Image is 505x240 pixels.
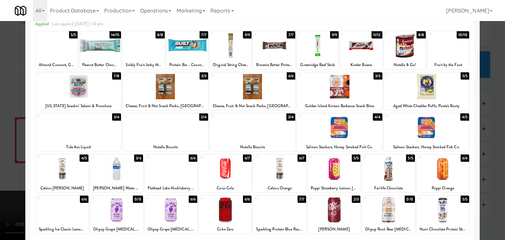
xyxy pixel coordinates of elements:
[189,155,197,162] div: 6/6
[36,72,121,110] div: 117/8[US_STATE] Snackin' Salami & Provolone
[79,61,121,69] div: Peanut Butter Chocolate Chip, G2G
[124,61,163,69] div: Solely Fruit Jerky Mango
[254,61,294,69] div: Brownie Batter Protein Bar, Built Puff
[112,113,121,121] div: 3/4
[362,196,415,233] div: 350/0Olipop Root Beer [MEDICAL_DATA] Soda
[308,155,360,192] div: 265/5Poppi Strawberry Lemon, [MEDICAL_DATA] Soda
[385,113,427,119] div: 20
[417,31,426,38] div: 8/8
[384,61,426,69] div: Nutella & Go!
[124,72,165,78] div: 12
[133,196,143,203] div: 0/0
[428,61,468,69] div: Fruit by the Foot
[36,184,88,192] div: Celsius [PERSON_NAME]
[362,225,415,233] div: Olipop Root Beer [MEDICAL_DATA] Soda
[146,155,171,160] div: 23
[429,31,448,37] div: 10
[297,61,339,69] div: Greenridge Beef Stick
[200,31,208,38] div: 7/7
[124,113,165,119] div: 17
[36,31,78,69] div: 15/5Almond Coconut, G2G
[112,72,121,80] div: 7/8
[417,184,469,192] div: Poppi Orange
[297,113,382,151] div: 194/4Salmon Stackers, Honey Smoked Fish Co.
[330,31,339,38] div: 9/9
[36,225,88,233] div: Sparkling Ice Classic Lemonade
[405,196,415,203] div: 0/0
[309,184,359,192] div: Poppi Strawberry Lemon, [MEDICAL_DATA] Soda
[15,5,26,16] img: Micromart
[200,72,208,80] div: 3/3
[91,196,116,201] div: 30
[363,225,414,233] div: Olipop Root Beer [MEDICAL_DATA] Soda
[297,102,382,110] div: Golden Island Korean Barbecue Snack Bites
[460,113,469,121] div: 4/5
[91,155,116,160] div: 22
[362,184,415,192] div: Fairlife Chocolate
[124,31,144,37] div: 3
[427,61,469,69] div: Fruit by the Foot
[363,155,388,160] div: 27
[385,72,427,78] div: 15
[309,225,359,233] div: [PERSON_NAME]
[298,155,306,162] div: 6/7
[210,143,295,151] div: Nutella Biscuits
[211,72,252,78] div: 13
[90,155,143,192] div: 223/6[PERSON_NAME] Water Bottle
[134,155,143,162] div: 3/6
[418,184,468,192] div: Poppi Orange
[211,113,252,119] div: 18
[37,155,62,160] div: 21
[166,31,208,69] div: 47/7Protein Bar - Coconut, Built Puff
[145,155,197,192] div: 236/6Flathead Lake Huckleberry Soda
[254,184,305,192] div: Celsius Orange
[123,102,208,110] div: Cheese, Fruit & Nut Snack Packs, [GEOGRAPHIC_DATA]
[253,155,306,192] div: 256/7Celsius Orange
[373,72,382,80] div: 3/3
[124,102,207,110] div: Cheese, Fruit & Nut Snack Packs, [GEOGRAPHIC_DATA]
[286,113,295,121] div: 3/4
[352,196,360,203] div: 2/3
[200,196,225,201] div: 32
[109,31,121,38] div: 14/15
[210,113,295,151] div: 183/4Nutella Biscuits
[36,143,121,151] div: Tide 8oz Liquid
[254,196,279,201] div: 33
[298,61,338,69] div: Greenridge Beef Stick
[36,61,78,69] div: Almond Coconut, G2G
[211,143,294,151] div: Nutella Biscuits
[461,155,469,162] div: 6/6
[123,31,164,69] div: 38/8Solely Fruit Jerky Mango
[385,61,425,69] div: Nutella & Go!
[384,113,469,151] div: 204/5Salmon Stackers, Honey Smoked Fish Co.
[81,31,100,37] div: 2
[461,72,469,80] div: 5/5
[461,196,469,203] div: 5/5
[37,113,79,119] div: 16
[417,155,469,192] div: 286/6Poppi Orange
[91,225,142,233] div: Olipop Grape [MEDICAL_DATA] Soda
[418,155,443,160] div: 28
[37,184,87,192] div: Celsius [PERSON_NAME]
[309,196,334,201] div: 34
[385,143,469,151] div: Salmon Stackers, Honey Smoked Fish Co.
[80,155,88,162] div: 4/5
[37,225,87,233] div: Sparkling Ice Classic Lemonade
[36,196,88,233] div: 296/6Sparkling Ice Classic Lemonade
[123,61,164,69] div: Solely Fruit Jerky Mango
[352,155,360,162] div: 5/5
[90,196,143,233] div: 300/0Olipop Grape [MEDICAL_DATA] Soda
[384,72,469,110] div: 155/5Aged White Cheddar Puffs, Pirate's Booty
[37,143,120,151] div: Tide 8oz Liquid
[189,196,197,203] div: 6/6
[52,21,104,27] span: Last applied [DATE] 1:14 pm
[254,31,274,37] div: 6
[341,61,381,69] div: Kinder Bueno
[427,31,469,69] div: 1010/10Fruit by the Foot
[37,31,57,37] div: 1
[168,31,187,37] div: 4
[418,225,468,233] div: Nurri Chocolate Protein Shake
[417,196,469,233] div: 365/5Nurri Chocolate Protein Shake
[211,102,294,110] div: Cheese, Fruit & Nut Snack Packs, [GEOGRAPHIC_DATA]
[200,184,251,192] div: Coca-Cola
